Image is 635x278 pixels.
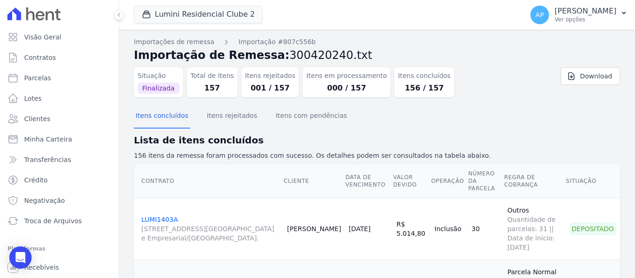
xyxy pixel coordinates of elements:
[468,198,503,259] td: 30
[393,198,431,259] td: R$ 5.014,80
[24,94,42,103] span: Lotes
[24,73,51,83] span: Parcelas
[245,71,295,81] dt: Itens rejeitados
[134,47,620,64] h2: Importação de Remessa:
[24,175,48,185] span: Crédito
[24,32,61,42] span: Visão Geral
[24,135,72,144] span: Minha Carteira
[138,83,179,94] span: Finalizada
[205,104,259,129] button: Itens rejeitados
[134,37,214,47] a: Importações de remessa
[345,164,393,198] th: Data de Vencimento
[191,71,234,81] dt: Total de Itens
[24,196,65,205] span: Negativação
[569,222,616,235] div: Depositado
[536,12,544,18] span: AP
[134,164,284,198] th: Contrato
[398,83,450,94] dd: 156 / 157
[306,83,387,94] dd: 000 / 157
[24,114,50,123] span: Clientes
[4,191,115,210] a: Negativação
[4,69,115,87] a: Parcelas
[274,104,349,129] button: Itens com pendências
[431,198,468,259] td: Inclusão
[134,37,620,47] nav: Breadcrumb
[4,89,115,108] a: Lotes
[523,2,635,28] button: AP [PERSON_NAME] Ver opções
[393,164,431,198] th: Valor devido
[398,71,450,81] dt: Itens concluídos
[507,215,562,252] span: Quantidade de parcelas: 31 || Data de início: [DATE]
[561,67,620,85] a: Download
[238,37,316,47] a: Importação #807c556b
[503,164,565,198] th: Regra de Cobrança
[134,104,190,129] button: Itens concluídos
[134,151,620,161] p: 156 itens da remessa foram processados com sucesso. Os detalhes podem ser consultados na tabela a...
[503,198,565,259] td: Outros
[555,6,616,16] p: [PERSON_NAME]
[24,155,71,164] span: Transferências
[141,224,280,243] span: [STREET_ADDRESS][GEOGRAPHIC_DATA] e Empresarial/[GEOGRAPHIC_DATA].
[4,28,115,46] a: Visão Geral
[4,150,115,169] a: Transferências
[284,198,345,259] td: [PERSON_NAME]
[141,216,280,243] a: LUMI1403A[STREET_ADDRESS][GEOGRAPHIC_DATA] e Empresarial/[GEOGRAPHIC_DATA].
[345,198,393,259] td: [DATE]
[565,164,620,198] th: Situação
[138,71,179,81] dt: Situação
[7,243,111,254] div: Plataformas
[245,83,295,94] dd: 001 / 157
[290,49,372,62] span: 300420240.txt
[134,6,263,23] button: Lumini Residencial Clube 2
[4,258,115,277] a: Recebíveis
[468,164,503,198] th: Número da Parcela
[431,164,468,198] th: Operação
[4,171,115,189] a: Crédito
[306,71,387,81] dt: Itens em processamento
[9,246,32,269] div: Open Intercom Messenger
[24,216,82,226] span: Troca de Arquivos
[24,53,56,62] span: Contratos
[284,164,345,198] th: Cliente
[4,48,115,67] a: Contratos
[24,263,59,272] span: Recebíveis
[134,133,620,147] h2: Lista de itens concluídos
[4,110,115,128] a: Clientes
[4,130,115,149] a: Minha Carteira
[555,16,616,23] p: Ver opções
[191,83,234,94] dd: 157
[4,212,115,230] a: Troca de Arquivos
